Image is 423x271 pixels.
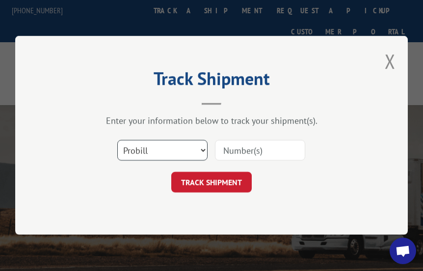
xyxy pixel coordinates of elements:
div: Open chat [390,238,416,264]
div: Enter your information below to track your shipment(s). [64,115,359,127]
button: Close modal [385,48,396,74]
button: TRACK SHIPMENT [171,172,252,193]
h2: Track Shipment [64,72,359,90]
input: Number(s) [215,140,305,161]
